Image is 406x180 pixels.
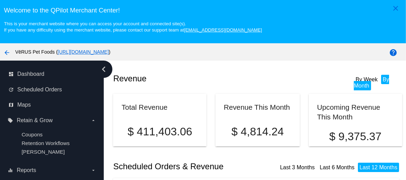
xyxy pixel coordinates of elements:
[8,84,96,95] a: update Scheduled Orders
[8,69,96,80] a: dashboard Dashboard
[3,48,11,57] mat-icon: arrow_back
[317,130,394,143] p: $ 9,375.37
[17,102,31,108] span: Maps
[320,164,355,170] a: Last 6 Months
[17,167,36,173] span: Reports
[8,168,13,173] i: equalizer
[21,149,65,155] a: [PERSON_NAME]
[91,168,96,173] i: arrow_drop_down
[8,102,14,108] i: map
[121,103,167,111] h2: Total Revenue
[280,164,315,170] a: Last 3 Months
[121,125,198,138] p: $ 411,403.06
[17,87,62,93] span: Scheduled Orders
[354,75,379,84] li: By Week
[58,49,109,55] a: [URL][DOMAIN_NAME]
[21,140,70,146] a: Retention Workflows
[91,118,96,123] i: arrow_drop_down
[224,103,290,111] h2: Revenue This Month
[8,118,13,123] i: local_offer
[354,75,389,90] li: By Month
[8,87,14,92] i: update
[21,132,43,137] a: Coupons
[8,99,96,110] a: map Maps
[389,48,397,57] mat-icon: help
[113,162,258,171] h2: Scheduled Orders & Revenue
[17,117,53,124] span: Retain & Grow
[360,164,397,170] a: Last 12 Months
[98,64,109,75] i: chevron_left
[8,71,14,77] i: dashboard
[224,125,292,138] p: $ 4,814.24
[184,27,262,33] a: [EMAIL_ADDRESS][DOMAIN_NAME]
[15,49,110,55] span: VēRUS Pet Foods ( )
[4,21,262,33] small: This is your merchant website where you can access your account and connected site(s). If you hav...
[4,7,402,14] h3: Welcome to the QPilot Merchant Center!
[17,71,44,77] span: Dashboard
[391,4,400,12] mat-icon: close
[317,103,380,121] h2: Upcoming Revenue This Month
[113,74,258,83] h2: Revenue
